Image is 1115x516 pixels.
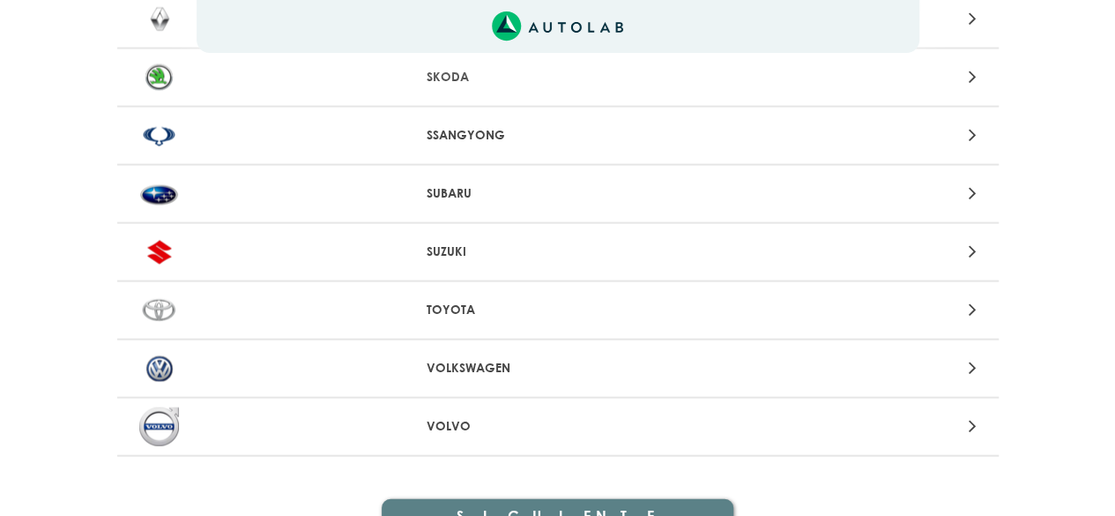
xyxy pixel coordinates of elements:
p: SSANGYONG [427,126,688,145]
p: SUBARU [427,184,688,203]
p: SKODA [427,68,688,86]
img: SUZUKI [139,233,179,272]
a: Link al sitio de autolab [492,17,623,34]
p: SUZUKI [427,243,688,261]
img: SSANGYONG [139,116,179,155]
img: SKODA [139,58,179,97]
p: VOLKSWAGEN [427,359,688,378]
img: VOLVO [139,408,179,446]
img: SUBARU [139,175,179,213]
p: TOYOTA [427,301,688,319]
p: VOLVO [427,417,688,436]
img: TOYOTA [139,291,179,330]
img: VOLKSWAGEN [139,349,179,388]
